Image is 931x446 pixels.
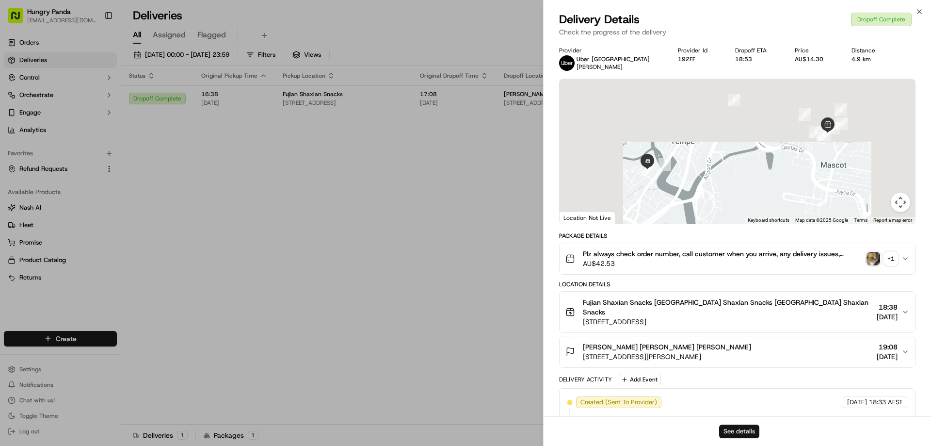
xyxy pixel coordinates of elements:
[884,252,898,265] div: + 1
[559,376,612,383] div: Delivery Activity
[562,211,594,224] a: Open this area in Google Maps (opens a new window)
[559,27,915,37] p: Check the progress of the delivery
[877,342,898,352] span: 19:08
[559,281,915,288] div: Location Details
[10,167,25,183] img: Asif Zaman Khan
[92,217,156,227] span: API Documentation
[678,55,695,63] button: 192FF
[30,177,79,184] span: [PERSON_NAME]
[32,150,35,158] span: •
[867,252,880,265] img: photo_proof_of_pickup image
[19,177,27,185] img: 1736555255976-a54dd68f-1ca7-489b-9aae-adbdc363a1c4
[580,398,657,407] span: Created (Sent To Provider)
[25,63,175,73] input: Got a question? Start typing here...
[735,55,779,63] div: 18:53
[559,47,662,54] div: Provider
[748,217,789,224] button: Keyboard shortcuts
[10,10,29,29] img: Nash
[795,47,836,54] div: Price
[854,217,867,223] a: Terms (opens in new tab)
[559,232,915,240] div: Package Details
[80,177,84,184] span: •
[44,102,133,110] div: We're available if you need us!
[577,55,650,63] p: Uber [GEOGRAPHIC_DATA]
[78,213,160,231] a: 💻API Documentation
[847,398,867,407] span: [DATE]
[795,217,848,223] span: Map data ©2025 Google
[150,124,177,136] button: See all
[735,47,779,54] div: Dropoff ETA
[68,240,117,248] a: Powered byPylon
[869,398,903,407] span: 18:33 AEST
[10,93,27,110] img: 1736555255976-a54dd68f-1ca7-489b-9aae-adbdc363a1c4
[560,292,915,332] button: Fujian Shaxian Snacks [GEOGRAPHIC_DATA] Shaxian Snacks [GEOGRAPHIC_DATA] Shaxian Snacks[STREET_AD...
[719,425,759,438] button: See details
[583,342,751,352] span: [PERSON_NAME] [PERSON_NAME] [PERSON_NAME]
[560,336,915,367] button: [PERSON_NAME] [PERSON_NAME] [PERSON_NAME][STREET_ADDRESS][PERSON_NAME]19:08[DATE]
[891,193,910,212] button: Map camera controls
[827,122,840,134] div: 6
[583,317,873,327] span: [STREET_ADDRESS]
[817,128,829,141] div: 4
[559,12,640,27] span: Delivery Details
[583,352,751,362] span: [STREET_ADDRESS][PERSON_NAME]
[577,63,623,71] span: [PERSON_NAME]
[562,211,594,224] img: Google
[165,96,177,107] button: Start new chat
[851,47,888,54] div: Distance
[583,249,863,259] span: Plz always check order number, call customer when you arrive, any delivery issues, Contact WhatsA...
[583,259,863,268] span: AU$42.53
[10,126,65,134] div: Past conversations
[795,55,836,63] div: AU$14.30
[20,93,38,110] img: 8016278978528_b943e370aa5ada12b00a_72.png
[10,39,177,54] p: Welcome 👋
[835,103,847,116] div: 2
[86,177,109,184] span: 8月27日
[10,218,17,226] div: 📗
[583,297,873,317] span: Fujian Shaxian Snacks [GEOGRAPHIC_DATA] Shaxian Snacks [GEOGRAPHIC_DATA] Shaxian Snacks
[44,93,159,102] div: Start new chat
[96,241,117,248] span: Pylon
[851,55,888,63] div: 4.9 km
[19,217,74,227] span: Knowledge Base
[877,312,898,322] span: [DATE]
[873,217,912,223] a: Report a map error
[799,108,811,121] div: 7
[867,252,898,265] button: photo_proof_of_pickup image+1
[835,117,848,130] div: 1
[819,129,831,141] div: 5
[877,352,898,362] span: [DATE]
[82,218,90,226] div: 💻
[877,302,898,312] span: 18:38
[809,126,822,138] div: 3
[618,374,661,385] button: Add Event
[678,47,720,54] div: Provider Id
[642,164,654,176] div: 10
[728,94,740,106] div: 8
[559,55,575,71] img: uber-new-logo.jpeg
[658,158,671,171] div: 9
[560,212,615,224] div: Location Not Live
[6,213,78,231] a: 📗Knowledge Base
[560,243,915,274] button: Plz always check order number, call customer when you arrive, any delivery issues, Contact WhatsA...
[37,150,60,158] span: 9月17日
